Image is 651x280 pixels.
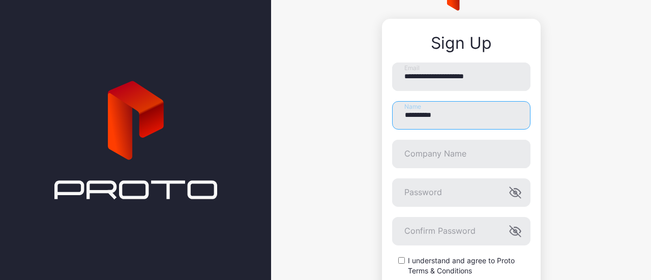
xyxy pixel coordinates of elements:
[509,225,521,237] button: Confirm Password
[509,186,521,199] button: Password
[392,101,530,130] input: Name
[392,63,530,91] input: Email
[408,256,515,275] a: Proto Terms & Conditions
[392,178,530,207] input: Password
[392,34,530,52] div: Sign Up
[392,217,530,245] input: Confirm Password
[408,256,530,276] label: I understand and agree to
[392,140,530,168] input: Company Name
